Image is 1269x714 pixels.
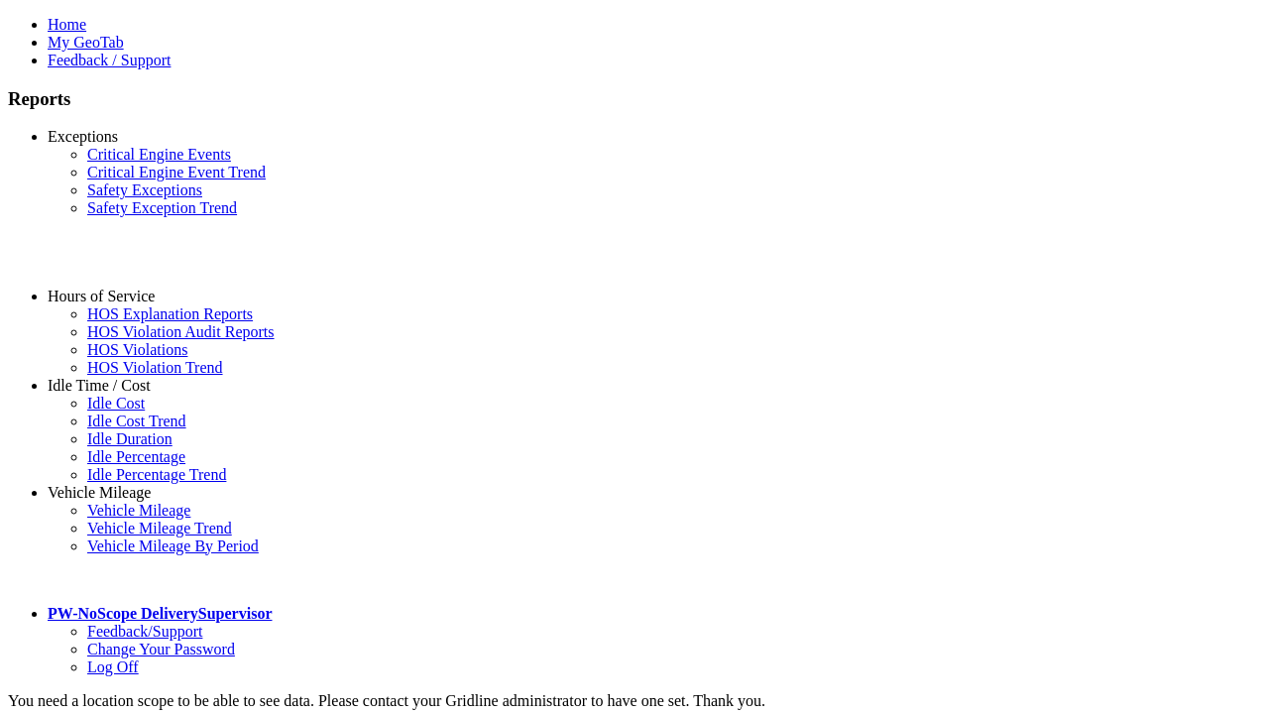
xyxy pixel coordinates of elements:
[87,341,187,358] a: HOS Violations
[48,128,118,145] a: Exceptions
[8,88,1261,110] h3: Reports
[87,181,202,198] a: Safety Exceptions
[87,359,223,376] a: HOS Violation Trend
[87,164,266,180] a: Critical Engine Event Trend
[87,430,173,447] a: Idle Duration
[87,146,231,163] a: Critical Engine Events
[87,502,190,519] a: Vehicle Mileage
[87,199,237,216] a: Safety Exception Trend
[87,641,235,657] a: Change Your Password
[87,623,202,640] a: Feedback/Support
[87,305,253,322] a: HOS Explanation Reports
[87,323,275,340] a: HOS Violation Audit Reports
[87,395,145,412] a: Idle Cost
[48,34,124,51] a: My GeoTab
[8,692,1261,710] div: You need a location scope to be able to see data. Please contact your Gridline administrator to h...
[87,658,139,675] a: Log Off
[48,288,155,304] a: Hours of Service
[87,537,259,554] a: Vehicle Mileage By Period
[48,16,86,33] a: Home
[87,466,226,483] a: Idle Percentage Trend
[48,605,272,622] a: PW-NoScope DeliverySupervisor
[48,52,171,68] a: Feedback / Support
[48,484,151,501] a: Vehicle Mileage
[87,413,186,429] a: Idle Cost Trend
[87,520,232,536] a: Vehicle Mileage Trend
[48,377,151,394] a: Idle Time / Cost
[87,448,185,465] a: Idle Percentage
